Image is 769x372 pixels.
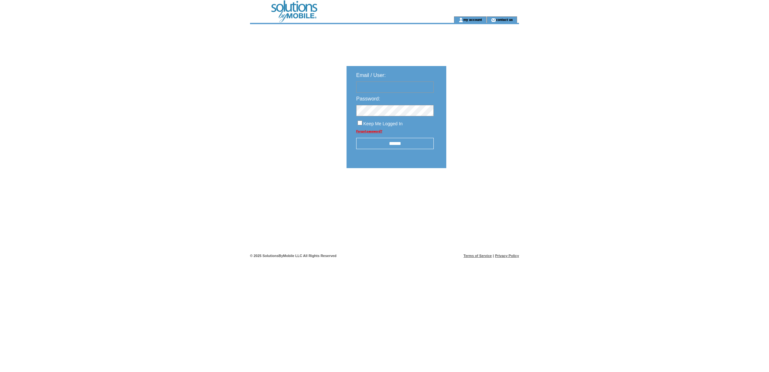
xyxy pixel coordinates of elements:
a: my account [463,17,482,22]
span: Keep Me Logged In [363,121,403,126]
a: Terms of Service [464,254,492,258]
a: Privacy Policy [495,254,519,258]
span: © 2025 SolutionsByMobile LLC All Rights Reserved [250,254,337,258]
img: contact_us_icon.gif;jsessionid=7BAF849D5A3C88F81650925B9CF70155 [491,17,496,23]
span: | [493,254,494,258]
span: Email / User: [356,72,386,78]
span: Password: [356,96,380,101]
a: contact us [496,17,513,22]
img: account_icon.gif;jsessionid=7BAF849D5A3C88F81650925B9CF70155 [459,17,463,23]
a: Forgot password? [356,129,382,133]
img: transparent.png;jsessionid=7BAF849D5A3C88F81650925B9CF70155 [465,184,497,192]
